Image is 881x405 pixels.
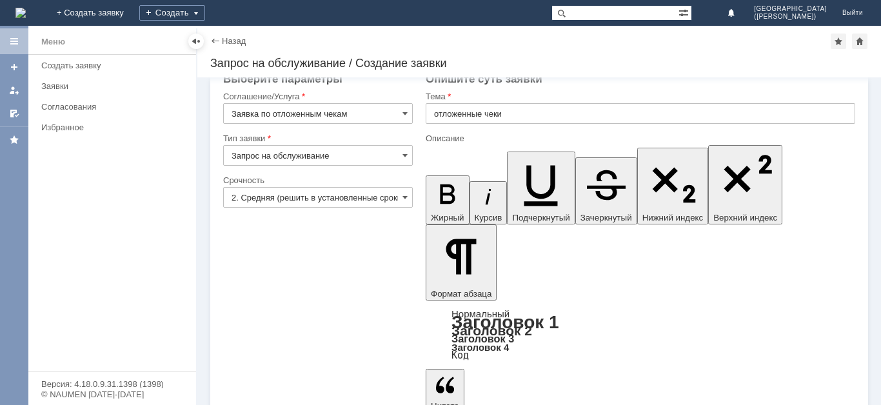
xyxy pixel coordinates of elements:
span: Зачеркнутый [580,213,632,222]
a: Заголовок 2 [451,323,532,338]
a: Заявки [36,76,193,96]
div: Согласования [41,102,188,112]
div: Версия: 4.18.0.9.31.1398 (1398) [41,380,183,388]
a: Создать заявку [4,57,25,77]
span: Опишите суть заявки [426,73,542,85]
a: Нормальный [451,308,510,319]
div: Создать заявку [41,61,188,70]
span: Жирный [431,213,464,222]
a: Мои заявки [4,80,25,101]
div: Меню [41,34,65,50]
button: Подчеркнутый [507,152,575,224]
a: Согласования [36,97,193,117]
a: Мои согласования [4,103,25,124]
div: просьба удалить отложенные чеки [5,5,188,15]
span: Верхний индекс [713,213,777,222]
a: Заголовок 1 [451,312,559,332]
span: Подчеркнутый [512,213,569,222]
a: Заголовок 4 [451,342,509,353]
span: Курсив [475,213,502,222]
button: Формат абзаца [426,224,497,301]
span: Нижний индекс [642,213,704,222]
div: Добавить в избранное [831,34,846,49]
span: Выберите параметры [223,73,342,85]
a: Создать заявку [36,55,193,75]
a: Назад [222,36,246,46]
span: Расширенный поиск [678,6,691,18]
span: ([PERSON_NAME]) [754,13,827,21]
img: logo [15,8,26,18]
a: Код [451,350,469,361]
button: Верхний индекс [708,145,782,224]
div: Соглашение/Услуга [223,92,410,101]
div: Формат абзаца [426,310,855,360]
div: Создать [139,5,205,21]
div: Описание [426,134,853,143]
div: Скрыть меню [188,34,204,49]
div: Срочность [223,176,410,184]
div: Избранное [41,123,174,132]
button: Курсив [470,181,508,224]
div: Заявки [41,81,188,91]
div: Запрос на обслуживание / Создание заявки [210,57,868,70]
div: Тема [426,92,853,101]
div: Тип заявки [223,134,410,143]
button: Нижний индекс [637,148,709,224]
button: Жирный [426,175,470,224]
span: [GEOGRAPHIC_DATA] [754,5,827,13]
div: © NAUMEN [DATE]-[DATE] [41,390,183,399]
a: Заголовок 3 [451,333,514,344]
div: Сделать домашней страницей [852,34,867,49]
button: Зачеркнутый [575,157,637,224]
span: Формат абзаца [431,289,491,299]
a: Перейти на домашнюю страницу [15,8,26,18]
